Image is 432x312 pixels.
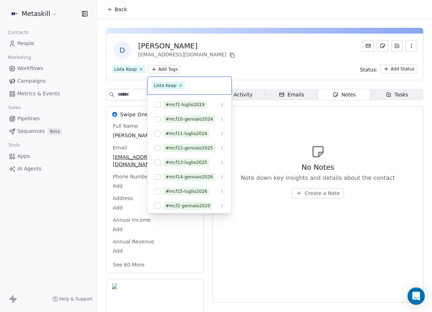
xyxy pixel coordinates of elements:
div: #mcf10-gennaio2024 [166,116,213,122]
div: #mcf11-luglio2024 [166,130,207,137]
div: #mcf12-gennaio2025 [166,145,213,151]
div: #mcf14-gennaio2026 [166,174,213,180]
div: #mcf13-luglio2025 [166,159,207,166]
div: #mcf15-luglio2026 [166,188,207,195]
div: Lista Keap [154,82,176,89]
div: #mcf1-luglio2019 [166,101,204,108]
div: #mcf2-gennaio2020 [166,203,210,209]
